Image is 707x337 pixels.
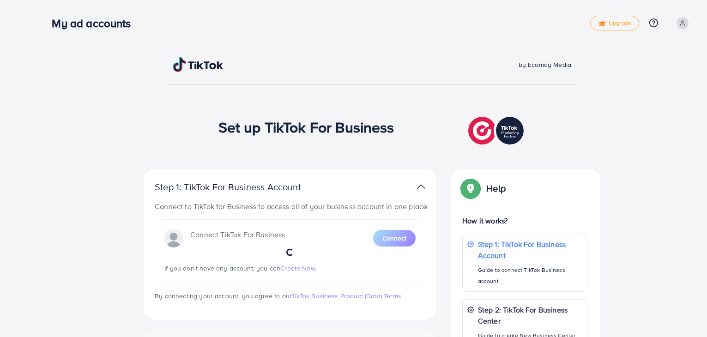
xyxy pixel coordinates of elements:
[598,20,631,27] span: Upgrade
[590,16,639,30] a: tickUpgrade
[462,180,479,197] img: Popup guide
[478,304,582,326] p: Step 2: TikTok For Business Center
[155,181,330,193] p: Step 1: TikTok For Business Account
[218,118,394,136] h1: Set up TikTok For Business
[519,60,571,69] span: by Ecomdy Media
[486,183,506,194] p: Help
[52,17,138,30] h3: My ad accounts
[478,265,582,287] p: Guide to connect TikTok Business account
[468,114,526,147] img: TikTok partner
[173,57,224,72] img: TikTok
[417,180,425,193] img: TikTok partner
[478,239,582,261] p: Step 1: TikTok For Business Account
[462,215,587,226] p: How it works?
[598,20,606,27] img: tick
